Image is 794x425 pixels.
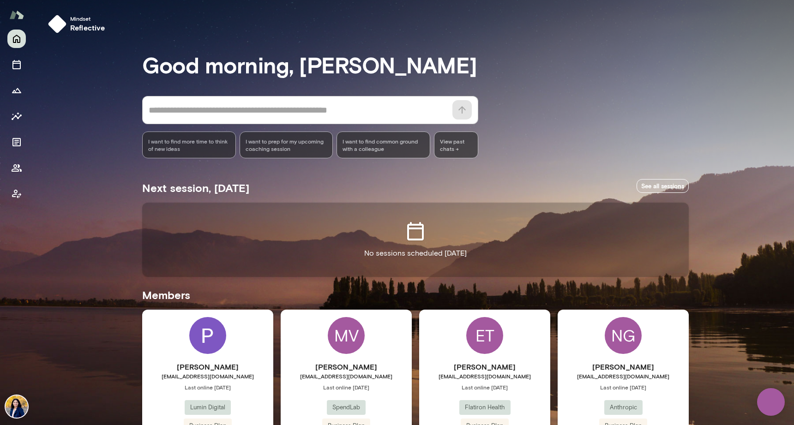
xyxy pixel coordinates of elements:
span: I want to find more time to think of new ideas [148,138,230,152]
h6: [PERSON_NAME] [558,361,689,372]
button: Mindsetreflective [44,11,113,37]
button: Client app [7,185,26,203]
span: Last online [DATE] [419,383,550,391]
button: Home [7,30,26,48]
button: Growth Plan [7,81,26,100]
span: Anthropic [604,403,643,412]
span: I want to prep for my upcoming coaching session [246,138,327,152]
button: Members [7,159,26,177]
h6: [PERSON_NAME] [419,361,550,372]
h5: Members [142,287,689,302]
h6: [PERSON_NAME] [142,361,273,372]
span: [EMAIL_ADDRESS][DOMAIN_NAME] [419,372,550,380]
div: I want to find common ground with a colleague [337,132,430,158]
h5: Next session, [DATE] [142,180,249,195]
span: Last online [DATE] [558,383,689,391]
button: Sessions [7,55,26,74]
div: MV [328,317,365,354]
span: I want to find common ground with a colleague [343,138,424,152]
span: [EMAIL_ADDRESS][DOMAIN_NAME] [281,372,412,380]
a: See all sessions [637,179,689,193]
button: Insights [7,107,26,126]
img: mindset [48,15,66,33]
span: Lumin Digital [185,403,231,412]
div: ET [466,317,503,354]
span: Last online [DATE] [142,383,273,391]
span: [EMAIL_ADDRESS][DOMAIN_NAME] [142,372,273,380]
h6: [PERSON_NAME] [281,361,412,372]
span: View past chats -> [434,132,478,158]
span: Last online [DATE] [281,383,412,391]
div: I want to prep for my upcoming coaching session [240,132,333,158]
div: I want to find more time to think of new ideas [142,132,236,158]
p: No sessions scheduled [DATE] [364,248,467,259]
span: SpendLab [327,403,366,412]
span: [EMAIL_ADDRESS][DOMAIN_NAME] [558,372,689,380]
img: Priscilla Romero [189,317,226,354]
span: Mindset [70,15,105,22]
span: Flatiron Health [459,403,511,412]
img: Jaya Jaware [6,395,28,418]
div: NG [605,317,642,354]
img: Mento [9,6,24,24]
h6: reflective [70,22,105,33]
h3: Good morning, [PERSON_NAME] [142,52,689,78]
button: Documents [7,133,26,151]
